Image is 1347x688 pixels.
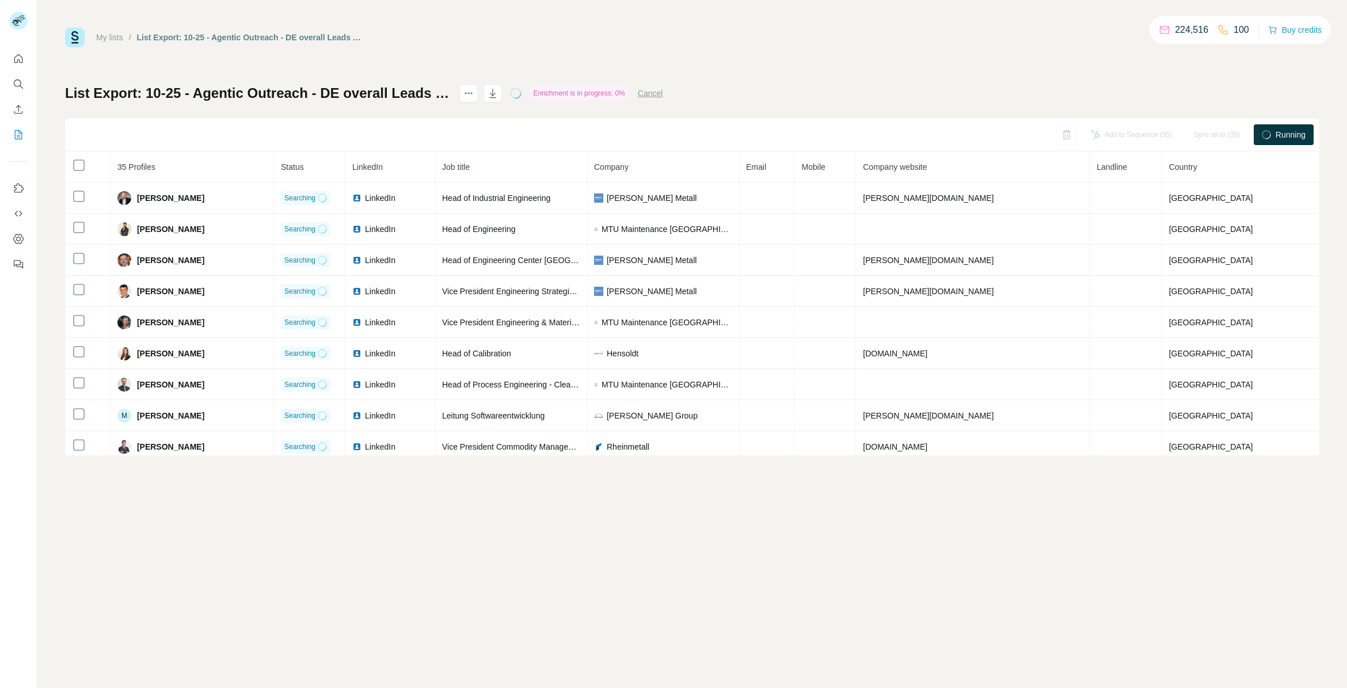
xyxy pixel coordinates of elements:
[352,349,362,358] img: LinkedIn logo
[1169,225,1253,234] span: [GEOGRAPHIC_DATA]
[863,287,994,296] span: [PERSON_NAME][DOMAIN_NAME]
[96,33,123,42] a: My lists
[863,411,994,420] span: [PERSON_NAME][DOMAIN_NAME]
[352,256,362,265] img: LinkedIn logo
[594,411,603,420] img: company-logo
[442,162,470,172] span: Job title
[284,410,315,421] span: Searching
[607,441,649,453] span: Rheinmetall
[9,48,28,69] button: Quick start
[442,318,627,327] span: Vice President Engineering & Material Management
[9,229,28,249] button: Dashboard
[746,162,766,172] span: Email
[459,84,478,102] button: actions
[863,442,927,451] span: [DOMAIN_NAME]
[284,348,315,359] span: Searching
[594,162,629,172] span: Company
[117,409,131,423] div: M
[284,286,315,297] span: Searching
[284,193,315,203] span: Searching
[365,348,395,359] span: LinkedIn
[863,193,994,203] span: [PERSON_NAME][DOMAIN_NAME]
[1234,23,1249,37] p: 100
[594,442,603,451] img: company-logo
[1268,22,1322,38] button: Buy credits
[117,440,131,454] img: Avatar
[442,225,516,234] span: Head of Engineering
[442,256,628,265] span: Head of Engineering Center [GEOGRAPHIC_DATA]
[442,411,545,420] span: Leitung Softwareentwicklung
[1169,380,1253,389] span: [GEOGRAPHIC_DATA]
[530,86,628,100] div: Enrichment is in progress: 0%
[117,347,131,360] img: Avatar
[117,316,131,329] img: Avatar
[594,193,603,203] img: company-logo
[607,192,697,204] span: [PERSON_NAME] Metall
[442,380,775,389] span: Head of Process Engineering - Cleaning, Non Destructive Testing, Inspection & Electroplating
[365,379,395,390] span: LinkedIn
[137,286,204,297] span: [PERSON_NAME]
[65,84,449,102] h1: List Export: 10-25 - Agentic Outreach - DE overall Leads Part 2 - [DATE] 07:15
[365,441,395,453] span: LinkedIn
[1169,411,1253,420] span: [GEOGRAPHIC_DATA]
[602,379,732,390] span: MTU Maintenance [GEOGRAPHIC_DATA][PERSON_NAME][GEOGRAPHIC_DATA]
[137,223,204,235] span: [PERSON_NAME]
[352,411,362,420] img: LinkedIn logo
[117,222,131,236] img: Avatar
[1169,318,1253,327] span: [GEOGRAPHIC_DATA]
[863,162,927,172] span: Company website
[607,286,697,297] span: [PERSON_NAME] Metall
[1169,162,1197,172] span: Country
[442,287,825,296] span: Vice President Engineering Strategic Business Segment Aircraft Systems bei [PERSON_NAME] Aerospace
[365,410,395,421] span: LinkedIn
[607,348,638,359] span: Hensoldt
[284,224,315,234] span: Searching
[607,410,698,421] span: [PERSON_NAME] Group
[284,442,315,452] span: Searching
[137,441,204,453] span: [PERSON_NAME]
[117,191,131,205] img: Avatar
[65,28,85,47] img: Surfe Logo
[9,99,28,120] button: Enrich CSV
[352,193,362,203] img: LinkedIn logo
[117,162,155,172] span: 35 Profiles
[137,254,204,266] span: [PERSON_NAME]
[1169,256,1253,265] span: [GEOGRAPHIC_DATA]
[284,255,315,265] span: Searching
[352,380,362,389] img: LinkedIn logo
[137,410,204,421] span: [PERSON_NAME]
[117,284,131,298] img: Avatar
[802,162,825,172] span: Mobile
[281,162,304,172] span: Status
[365,223,395,235] span: LinkedIn
[863,349,927,358] span: [DOMAIN_NAME]
[863,256,994,265] span: [PERSON_NAME][DOMAIN_NAME]
[602,223,732,235] span: MTU Maintenance [GEOGRAPHIC_DATA][PERSON_NAME][GEOGRAPHIC_DATA]
[137,32,366,43] div: List Export: 10-25 - Agentic Outreach - DE overall Leads Part 2 - [DATE] 07:15
[352,225,362,234] img: LinkedIn logo
[1175,23,1208,37] p: 224,516
[117,378,131,391] img: Avatar
[594,349,603,358] img: company-logo
[1169,349,1253,358] span: [GEOGRAPHIC_DATA]
[1169,287,1253,296] span: [GEOGRAPHIC_DATA]
[638,88,663,99] button: Cancel
[129,32,131,43] li: /
[284,379,315,390] span: Searching
[137,317,204,328] span: [PERSON_NAME]
[365,286,395,297] span: LinkedIn
[9,124,28,145] button: My lists
[117,253,131,267] img: Avatar
[607,254,697,266] span: [PERSON_NAME] Metall
[284,317,315,328] span: Searching
[1169,193,1253,203] span: [GEOGRAPHIC_DATA]
[9,203,28,224] button: Use Surfe API
[9,74,28,94] button: Search
[365,317,395,328] span: LinkedIn
[365,192,395,204] span: LinkedIn
[365,254,395,266] span: LinkedIn
[9,254,28,275] button: Feedback
[1276,129,1306,140] span: Running
[137,192,204,204] span: [PERSON_NAME]
[9,178,28,199] button: Use Surfe on LinkedIn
